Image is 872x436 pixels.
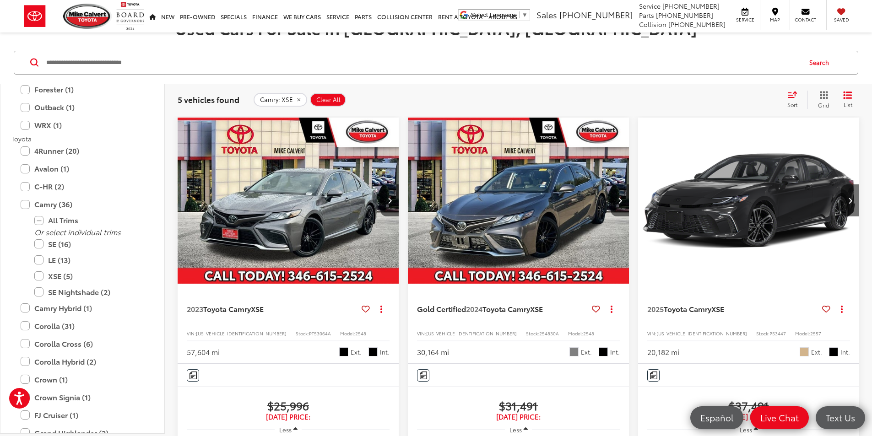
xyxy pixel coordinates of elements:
span: VIN: [417,330,426,337]
span: Ext. [581,348,592,356]
a: 2023Toyota CamryXSE [187,304,358,314]
div: 2024 Toyota Camry XSE 0 [407,118,630,284]
div: 2025 Toyota Camry XSE 0 [638,118,860,284]
span: Black [368,347,378,356]
span: [DATE] Price: [417,412,620,421]
span: Map [765,16,785,23]
label: Crown Signia (1) [21,389,144,405]
span: dropdown dots [380,305,382,312]
span: Text Us [821,412,860,423]
span: [US_VEHICLE_IDENTIFICATION_NUMBER] [426,330,517,337]
span: Less [740,425,752,434]
span: Grid [818,101,829,109]
img: 2024 Toyota Camry XSE [407,118,630,285]
label: All Trims [34,212,144,228]
span: Stock: [756,330,769,337]
span: [PHONE_NUMBER] [668,20,726,29]
span: [US_VEHICLE_IDENTIFICATION_NUMBER] [196,330,287,337]
label: Avalon (1) [21,161,144,177]
span: Less [279,425,292,434]
button: Clear All [310,93,346,107]
label: FJ Cruiser (1) [21,407,144,423]
button: Next image [611,184,629,216]
span: Less [509,425,522,434]
span: $31,491 [417,398,620,412]
span: 5 vehicles found [178,94,239,105]
label: 4Runner (20) [21,143,144,159]
span: Toyota Camry [664,303,711,314]
span: Ext. [351,348,362,356]
a: 2024 Toyota Camry XSE2024 Toyota Camry XSE2024 Toyota Camry XSE2024 Toyota Camry XSE [407,118,630,284]
span: Service [639,1,661,11]
span: 2557 [810,330,821,337]
span: Sort [787,101,797,108]
span: VIN: [647,330,656,337]
label: Corolla Cross (6) [21,336,144,352]
span: List [843,101,852,108]
label: Corolla Hybrid (2) [21,354,144,370]
span: Toyota Camry [203,303,251,314]
span: [US_VEHICLE_IDENTIFICATION_NUMBER] [656,330,747,337]
span: [DATE] Price: [187,412,390,421]
span: Black [829,347,838,356]
span: [PHONE_NUMBER] [559,9,633,21]
button: Grid View [807,91,836,109]
div: 20,182 mi [647,347,679,357]
button: Actions [374,301,390,317]
span: [PHONE_NUMBER] [662,1,720,11]
a: 2025Toyota CamryXSE [647,304,818,314]
span: Live Chat [756,412,803,423]
label: SE (16) [34,236,144,252]
button: Next image [380,184,399,216]
span: XSE [530,303,543,314]
span: Int. [840,348,850,356]
span: Toyota Camry [482,303,530,314]
i: Or select individual trims [34,226,121,237]
a: Gold Certified2024Toyota CamryXSE [417,304,588,314]
span: Collision [639,20,666,29]
span: Clear All [316,96,341,103]
button: Actions [834,301,850,317]
button: Actions [604,301,620,317]
span: PT53064A [309,330,331,337]
span: Model: [795,330,810,337]
span: P53447 [769,330,786,337]
span: Saved [831,16,851,23]
button: Select sort value [783,91,807,109]
a: Text Us [816,406,865,429]
img: Mike Calvert Toyota [63,4,112,29]
span: [DATE] Price: [647,412,850,421]
label: XSE (5) [34,268,144,284]
label: Outback (1) [21,99,144,115]
span: Camry: XSE [260,96,293,103]
span: $37,491 [647,398,850,412]
span: 2023 [187,303,203,314]
span: dropdown dots [611,305,612,312]
label: LE (13) [34,252,144,268]
span: Model: [340,330,355,337]
label: Corolla (31) [21,318,144,334]
button: Search [801,51,842,74]
span: Ext. [811,348,822,356]
img: Comments [420,371,427,379]
a: 2025 Toyota Camry XSE2025 Toyota Camry XSE2025 Toyota Camry XSE2025 Toyota Camry XSE [638,118,860,284]
span: Service [735,16,755,23]
img: 2023 Toyota Camry XSE [177,118,400,285]
span: Español [696,412,738,423]
img: 2025 Toyota Camry XSE [638,118,860,285]
span: Gold Certified [417,303,466,314]
span: $25,996 [187,398,390,412]
button: Comments [647,369,660,382]
input: Search by Make, Model, or Keyword [45,52,801,74]
a: Live Chat [750,406,809,429]
label: Crown (1) [21,371,144,388]
button: Comments [187,369,199,382]
span: dropdown dots [841,305,843,312]
span: Stock: [526,330,539,337]
span: Pearl [800,347,809,356]
span: [PHONE_NUMBER] [656,11,713,20]
button: Comments [417,369,429,382]
button: List View [836,91,859,109]
label: Camry (36) [21,196,144,212]
label: WRX (1) [21,117,144,133]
